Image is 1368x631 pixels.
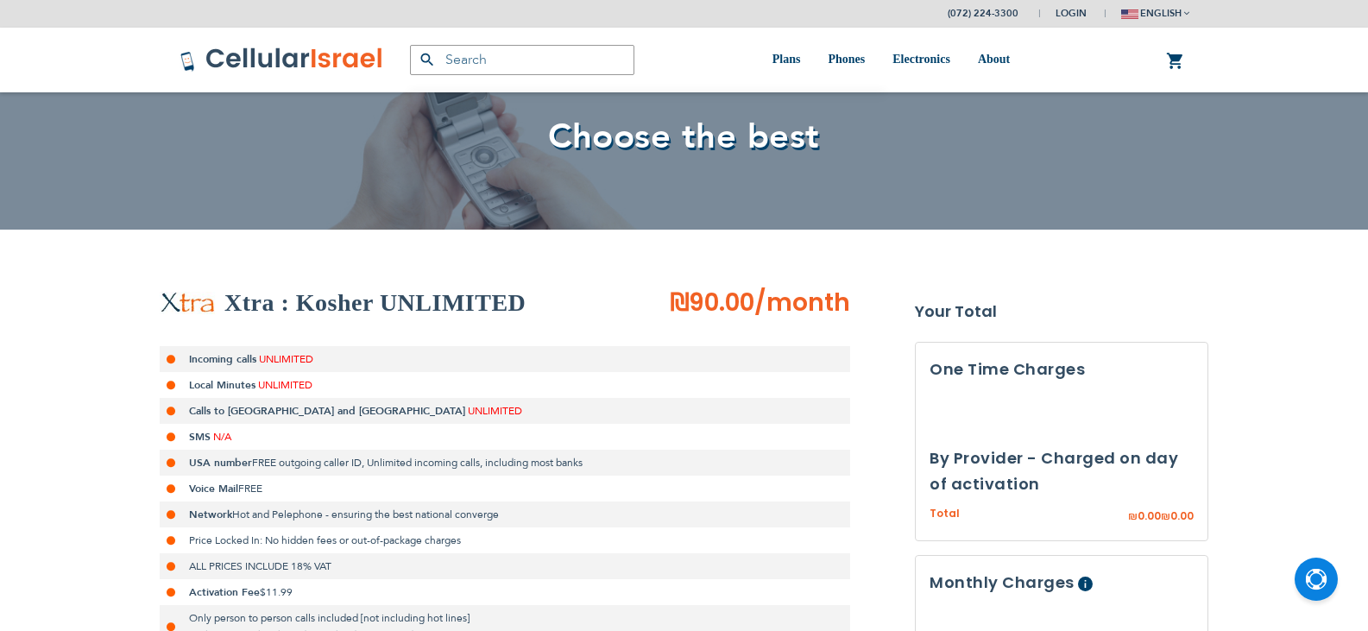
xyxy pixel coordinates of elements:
span: 0.00 [1170,508,1194,523]
img: english [1121,9,1138,19]
span: ₪ [1128,509,1138,525]
span: FREE [238,482,262,495]
img: Cellular Israel Logo [180,47,384,73]
strong: Your Total [915,299,1208,325]
button: english [1121,1,1189,26]
span: About [978,53,1010,66]
span: ₪ [1161,509,1170,525]
span: N/A [213,430,231,444]
span: UNLIMITED [259,352,313,366]
a: Electronics [892,28,950,92]
img: Xtra : Kosher UNLIMITED [160,292,216,314]
strong: USA number [189,456,252,470]
a: Phones [828,28,865,92]
span: Phones [828,53,865,66]
span: Electronics [892,53,950,66]
li: Price Locked In: No hidden fees or out-of-package charges [160,527,850,553]
strong: Network [189,508,232,521]
strong: Calls to [GEOGRAPHIC_DATA] and [GEOGRAPHIC_DATA] [189,404,465,418]
span: /month [754,286,850,320]
h3: By Provider - Charged on day of activation [930,445,1194,497]
span: Help [1078,577,1093,592]
strong: Incoming calls [189,352,256,366]
a: (072) 224-3300 [948,7,1018,20]
strong: Local Minutes [189,378,255,392]
a: Plans [772,28,801,92]
span: ₪90.00 [670,286,754,319]
span: FREE outgoing caller ID, Unlimited incoming calls, including most banks [252,456,583,470]
strong: Voice Mail [189,482,238,495]
strong: Activation Fee [189,585,260,599]
input: Search [410,45,634,75]
span: $11.99 [260,585,293,599]
span: Choose the best [548,113,820,161]
span: 0.00 [1138,508,1161,523]
strong: SMS [189,430,211,444]
span: Hot and Pelephone - ensuring the best national converge [232,508,499,521]
span: Plans [772,53,801,66]
h2: Xtra : Kosher UNLIMITED [224,286,526,320]
span: UNLIMITED [468,404,522,418]
span: Monthly Charges [930,572,1075,594]
li: ALL PRICES INCLUDE 18% VAT [160,553,850,579]
a: About [978,28,1010,92]
h3: One Time Charges [930,357,1194,382]
span: Total [930,506,960,522]
span: UNLIMITED [258,378,312,392]
span: Login [1056,7,1087,20]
